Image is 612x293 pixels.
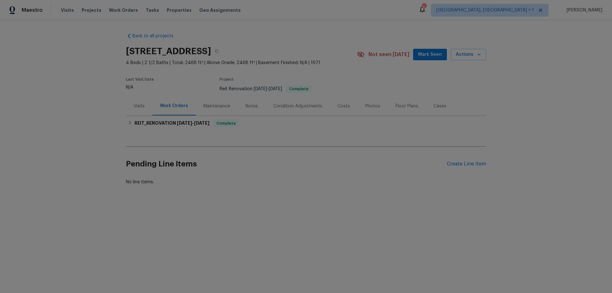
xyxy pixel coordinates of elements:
span: Complete [287,87,311,91]
span: 4 Beds | 2 1/2 Baths | Total: 2468 ft² | Above Grade: 2468 ft² | Basement Finished: N/A | 1971 [126,60,357,66]
span: Properties [167,7,192,13]
h6: REIT_RENOVATION [135,120,209,127]
span: Visits [61,7,74,13]
h2: [STREET_ADDRESS] [126,48,211,55]
span: Geo Assignments [199,7,241,13]
div: Costs [338,103,350,109]
div: Maintenance [203,103,230,109]
span: Tasks [146,8,159,12]
span: Projects [82,7,101,13]
span: [DATE] [254,87,267,91]
span: - [177,121,209,125]
span: Complete [214,120,238,127]
div: Cases [433,103,446,109]
span: Not seen [DATE] [368,51,409,58]
h2: Pending Line Items [126,149,447,179]
div: No line items. [126,179,486,185]
div: Photos [365,103,380,109]
div: 6 [422,4,426,10]
span: [DATE] [194,121,209,125]
span: Project [220,77,234,81]
span: Actions [456,51,481,59]
span: [GEOGRAPHIC_DATA], [GEOGRAPHIC_DATA] + 1 [436,7,534,13]
span: Last Visit Date [126,77,154,81]
button: Copy Address [211,46,222,57]
div: Create Line Item [447,161,486,167]
span: Work Orders [109,7,138,13]
span: [DATE] [177,121,192,125]
span: - [254,87,282,91]
div: REIT_RENOVATION [DATE]-[DATE]Complete [126,116,486,131]
div: Work Orders [160,103,188,109]
div: Floor Plans [396,103,418,109]
a: Back to all projects [126,33,187,39]
div: N/A [126,85,154,90]
span: [DATE] [269,87,282,91]
div: Condition Adjustments [273,103,322,109]
button: Actions [451,49,486,61]
div: Visits [134,103,145,109]
div: Notes [245,103,258,109]
span: [PERSON_NAME] [564,7,602,13]
span: Maestro [22,7,43,13]
button: Mark Seen [413,49,447,61]
span: Reit Renovation [220,87,312,91]
span: Mark Seen [418,51,442,59]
